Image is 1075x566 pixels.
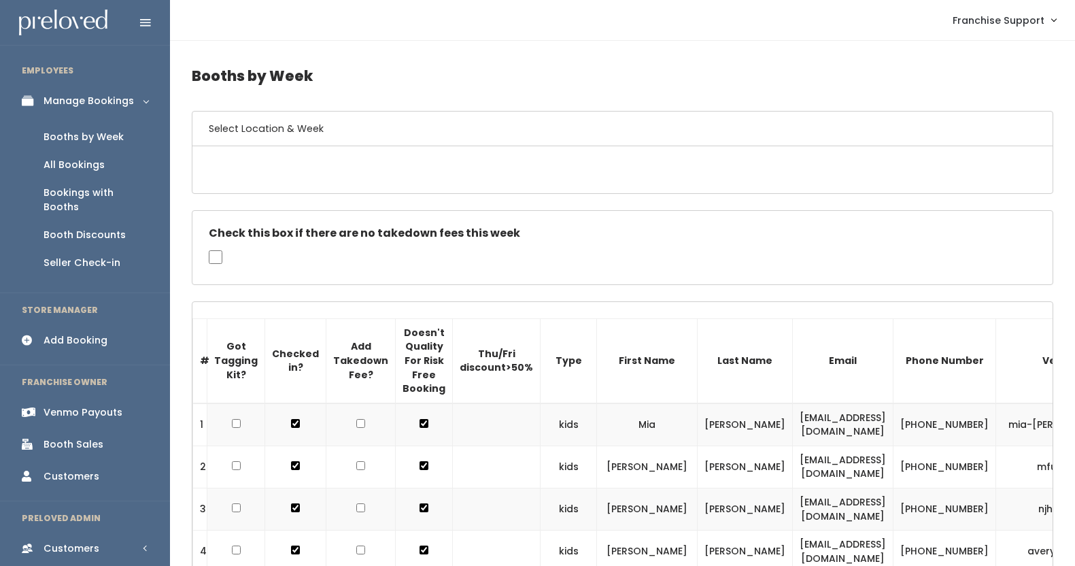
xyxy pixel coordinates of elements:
th: Email [793,318,893,403]
th: Type [541,318,597,403]
th: Add Takedown Fee? [326,318,396,403]
h4: Booths by Week [192,57,1053,95]
h5: Check this box if there are no takedown fees this week [209,227,1036,239]
div: Customers [44,542,99,556]
h6: Select Location & Week [192,112,1053,146]
div: Booths by Week [44,130,124,144]
div: Venmo Payouts [44,405,122,420]
td: [PERSON_NAME] [698,488,793,531]
td: kids [541,403,597,446]
td: [PERSON_NAME] [597,446,698,488]
th: Last Name [698,318,793,403]
td: 1 [193,403,207,446]
td: [PHONE_NUMBER] [893,403,996,446]
div: All Bookings [44,158,105,172]
td: [PERSON_NAME] [597,488,698,531]
td: [EMAIL_ADDRESS][DOMAIN_NAME] [793,446,893,488]
a: Franchise Support [939,5,1070,35]
th: # [193,318,207,403]
div: Seller Check-in [44,256,120,270]
div: Booth Discounts [44,228,126,242]
div: Add Booking [44,333,107,348]
th: Phone Number [893,318,996,403]
td: Mia [597,403,698,446]
th: Doesn't Quality For Risk Free Booking [396,318,453,403]
div: Manage Bookings [44,94,134,108]
td: [PERSON_NAME] [698,403,793,446]
div: Booth Sales [44,437,103,452]
td: [PHONE_NUMBER] [893,488,996,531]
th: Thu/Fri discount>50% [453,318,541,403]
th: Got Tagging Kit? [207,318,265,403]
span: Franchise Support [953,13,1044,28]
td: [PHONE_NUMBER] [893,446,996,488]
td: kids [541,446,597,488]
th: Checked in? [265,318,326,403]
td: [PERSON_NAME] [698,446,793,488]
th: First Name [597,318,698,403]
div: Bookings with Booths [44,186,148,214]
div: Customers [44,469,99,484]
td: 2 [193,446,207,488]
td: 3 [193,488,207,531]
td: [EMAIL_ADDRESS][DOMAIN_NAME] [793,488,893,531]
img: preloved logo [19,10,107,36]
td: kids [541,488,597,531]
td: [EMAIL_ADDRESS][DOMAIN_NAME] [793,403,893,446]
